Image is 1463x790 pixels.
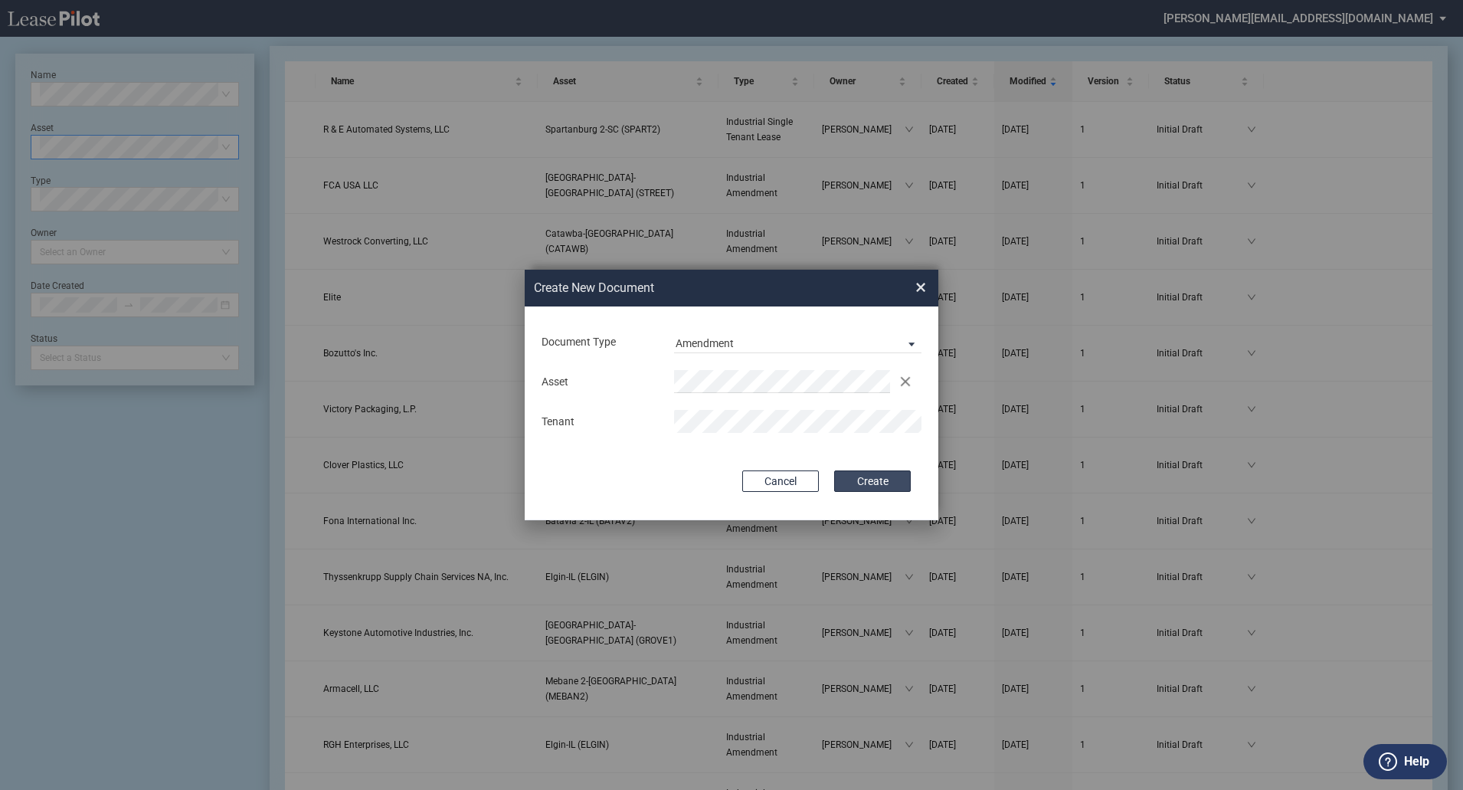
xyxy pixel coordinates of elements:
md-dialog: Create New ... [525,270,938,521]
button: Create [834,470,911,492]
div: Document Type [532,335,665,350]
label: Help [1404,752,1429,772]
button: Cancel [742,470,819,492]
div: Tenant [532,415,665,430]
span: × [915,275,926,300]
h2: Create New Document [534,280,860,297]
div: Asset [532,375,665,390]
div: Amendment [676,337,734,349]
md-select: Document Type: Amendment [674,330,921,353]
